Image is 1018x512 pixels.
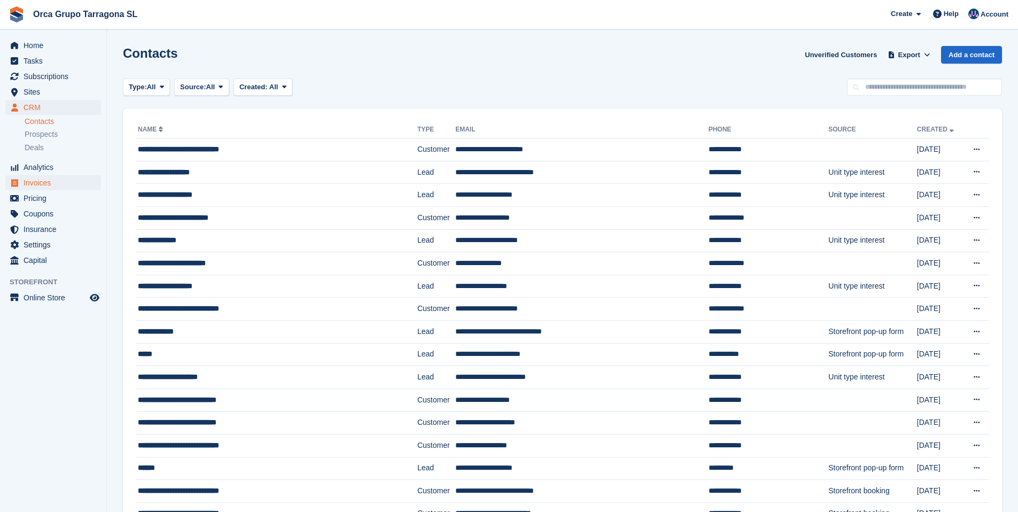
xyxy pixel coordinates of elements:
h1: Contacts [123,46,178,60]
td: [DATE] [917,161,963,184]
span: All [206,82,215,92]
span: Coupons [24,206,88,221]
a: menu [5,290,101,305]
td: Lead [417,161,455,184]
a: menu [5,84,101,99]
span: All [147,82,156,92]
td: [DATE] [917,206,963,229]
a: Created [917,126,956,133]
th: Source [828,121,917,138]
td: Lead [417,275,455,298]
td: [DATE] [917,412,963,435]
td: [DATE] [917,457,963,480]
a: menu [5,237,101,252]
button: Export [885,46,932,64]
span: Online Store [24,290,88,305]
a: menu [5,206,101,221]
span: Deals [25,143,44,153]
img: stora-icon-8386f47178a22dfd0bd8f6a31ec36ba5ce8667c1dd55bd0f319d3a0aa187defe.svg [9,6,25,22]
a: Unverified Customers [801,46,881,64]
span: Create [891,9,912,19]
td: [DATE] [917,252,963,275]
td: [DATE] [917,343,963,366]
button: Created: All [234,79,292,96]
span: Account [981,9,1008,20]
td: Lead [417,229,455,252]
td: Customer [417,298,455,321]
span: Prospects [25,129,58,139]
td: Customer [417,252,455,275]
span: All [269,83,278,91]
td: Customer [417,480,455,503]
span: Invoices [24,175,88,190]
td: Customer [417,138,455,161]
a: menu [5,69,101,84]
td: [DATE] [917,480,963,503]
span: Insurance [24,222,88,237]
span: Source: [180,82,206,92]
td: Lead [417,320,455,343]
th: Email [455,121,708,138]
span: Pricing [24,191,88,206]
td: [DATE] [917,138,963,161]
td: [DATE] [917,320,963,343]
td: Unit type interest [828,229,917,252]
a: Add a contact [941,46,1002,64]
th: Phone [709,121,829,138]
button: Type: All [123,79,170,96]
td: Storefront pop-up form [828,457,917,480]
a: menu [5,175,101,190]
td: Unit type interest [828,275,917,298]
td: [DATE] [917,229,963,252]
span: Capital [24,253,88,268]
a: Prospects [25,129,101,140]
td: Customer [417,434,455,457]
td: [DATE] [917,389,963,412]
a: menu [5,38,101,53]
img: ADMIN MANAGMENT [968,9,979,19]
td: Storefront booking [828,480,917,503]
a: Name [138,126,165,133]
td: Storefront pop-up form [828,320,917,343]
td: Customer [417,389,455,412]
td: [DATE] [917,434,963,457]
td: Lead [417,366,455,389]
span: Export [898,50,920,60]
span: Subscriptions [24,69,88,84]
a: Preview store [88,291,101,304]
span: Created: [239,83,268,91]
td: [DATE] [917,366,963,389]
a: menu [5,191,101,206]
span: Help [944,9,959,19]
a: menu [5,253,101,268]
td: Unit type interest [828,161,917,184]
td: [DATE] [917,298,963,321]
td: [DATE] [917,275,963,298]
span: Home [24,38,88,53]
a: menu [5,53,101,68]
span: Storefront [10,277,106,288]
a: menu [5,222,101,237]
td: Customer [417,412,455,435]
th: Type [417,121,455,138]
span: Analytics [24,160,88,175]
span: Tasks [24,53,88,68]
span: Type: [129,82,147,92]
td: Lead [417,343,455,366]
td: Unit type interest [828,366,917,389]
span: Sites [24,84,88,99]
td: Unit type interest [828,184,917,207]
td: Customer [417,206,455,229]
button: Source: All [174,79,229,96]
td: Storefront pop-up form [828,343,917,366]
a: Contacts [25,117,101,127]
a: menu [5,100,101,115]
td: Lead [417,184,455,207]
span: CRM [24,100,88,115]
a: Deals [25,142,101,153]
a: menu [5,160,101,175]
td: Lead [417,457,455,480]
a: Orca Grupo Tarragona SL [29,5,142,23]
td: [DATE] [917,184,963,207]
span: Settings [24,237,88,252]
